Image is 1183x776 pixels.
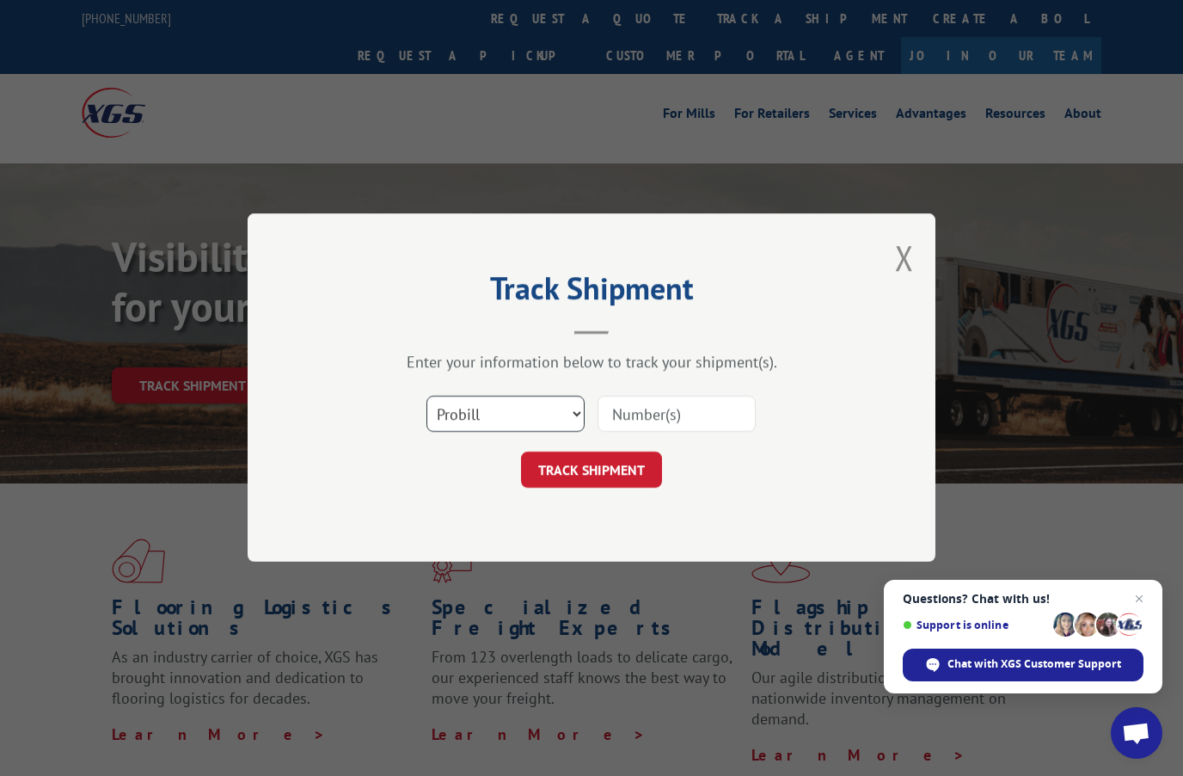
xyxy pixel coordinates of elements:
[903,592,1143,606] span: Questions? Chat with us!
[903,649,1143,681] div: Chat with XGS Customer Support
[1111,707,1162,759] div: Open chat
[521,453,662,489] button: TRACK SHIPMENT
[334,276,849,309] h2: Track Shipment
[598,397,756,433] input: Number(s)
[334,353,849,373] div: Enter your information below to track your shipment(s).
[947,656,1121,672] span: Chat with XGS Customer Support
[895,235,914,280] button: Close modal
[1129,588,1149,609] span: Close chat
[903,619,1047,631] span: Support is online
